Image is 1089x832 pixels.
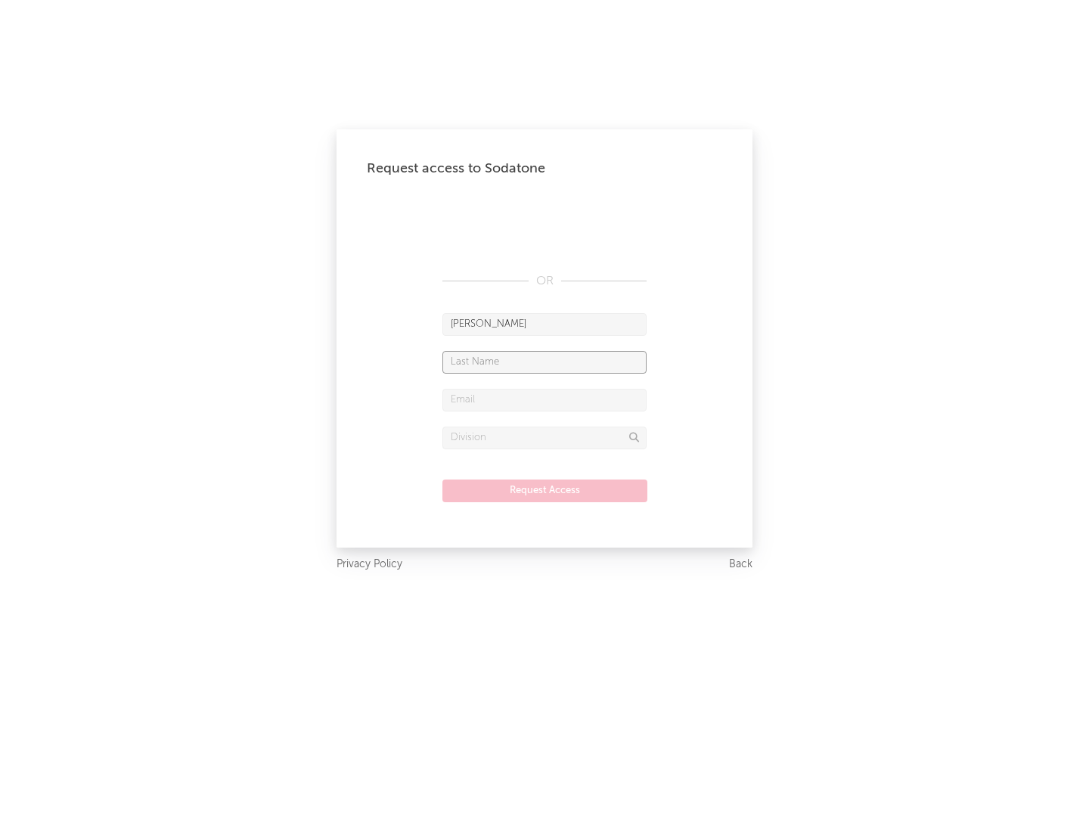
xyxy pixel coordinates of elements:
input: First Name [442,313,647,336]
input: Email [442,389,647,411]
a: Privacy Policy [337,555,402,574]
div: Request access to Sodatone [367,160,722,178]
div: OR [442,272,647,290]
input: Last Name [442,351,647,374]
a: Back [729,555,752,574]
input: Division [442,427,647,449]
button: Request Access [442,480,647,502]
